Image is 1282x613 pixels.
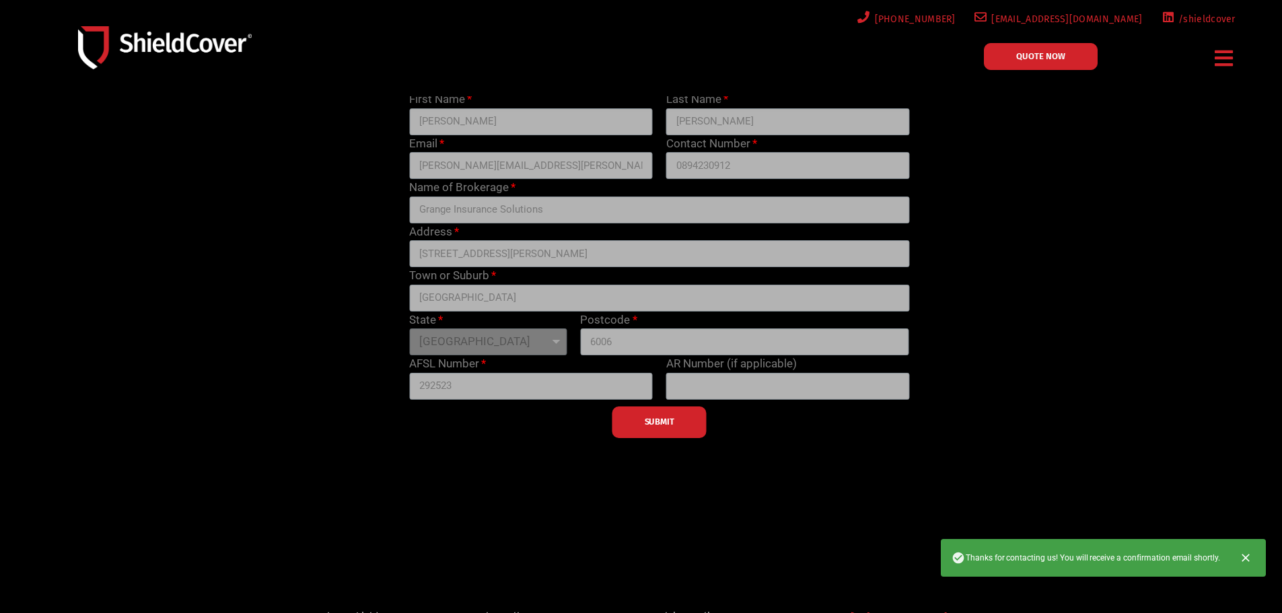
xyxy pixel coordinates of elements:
label: AFSL Number [409,355,486,373]
label: Contact Number [666,135,757,153]
span: /shieldcover [1174,11,1236,28]
span: QUOTE NOW [1016,52,1065,61]
span: [EMAIL_ADDRESS][DOMAIN_NAME] [987,11,1142,28]
a: QUOTE NOW [984,43,1098,70]
img: Shield-Cover-Underwriting-Australia-logo-full [78,26,252,69]
label: Town or Suburb [409,267,496,285]
a: [EMAIL_ADDRESS][DOMAIN_NAME] [972,11,1143,28]
span: Thanks for contacting us! You will receive a confirmation email shortly. [952,551,1220,565]
label: Last Name [666,91,728,108]
button: Close [1231,543,1260,573]
label: Postcode [580,312,637,329]
div: Menu Toggle [1210,42,1239,74]
label: Email [409,135,444,153]
label: Address [409,223,459,241]
label: AR Number (if applicable) [666,355,797,373]
span: [PHONE_NUMBER] [870,11,956,28]
label: First Name [409,91,472,108]
a: /shieldcover [1159,11,1236,28]
label: Name of Brokerage [409,179,515,196]
a: [PHONE_NUMBER] [855,11,956,28]
label: State [409,312,443,329]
